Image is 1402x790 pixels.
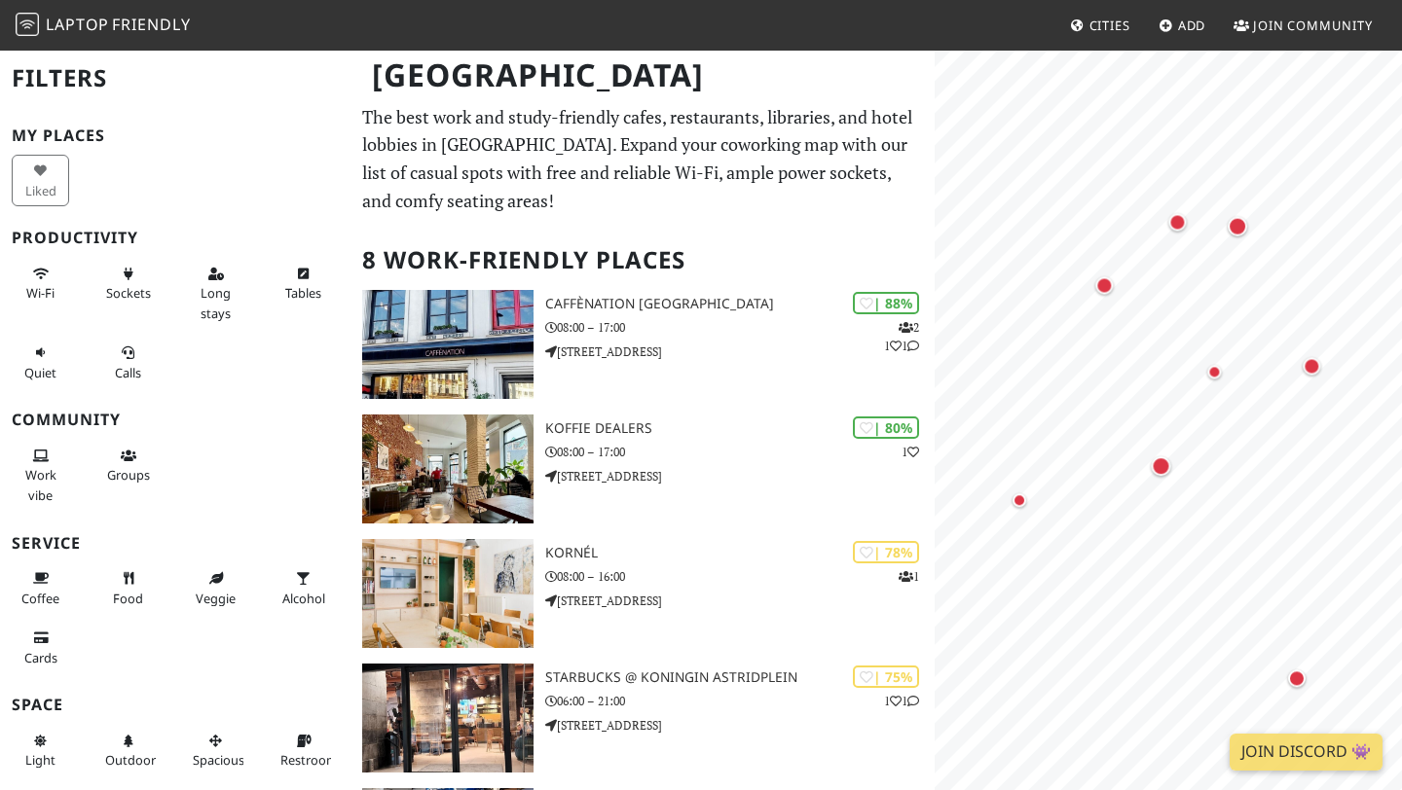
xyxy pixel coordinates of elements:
p: 1 [902,443,919,461]
a: Join Discord 👾 [1230,734,1383,771]
span: Quiet [24,364,56,381]
div: Map marker [1224,212,1251,239]
span: Laptop [46,14,109,35]
span: Coffee [21,590,59,607]
h1: [GEOGRAPHIC_DATA] [356,49,931,102]
p: [STREET_ADDRESS] [545,467,935,485]
span: Long stays [201,284,231,321]
h3: Productivity [12,229,339,247]
span: Join Community [1253,17,1373,34]
button: Wi-Fi [12,258,69,309]
a: Join Community [1226,8,1381,43]
p: 1 1 [884,692,919,710]
p: 08:00 – 17:00 [545,443,935,461]
div: Map marker [1091,272,1117,298]
div: Map marker [1147,452,1174,480]
div: Map marker [1284,665,1310,691]
span: Group tables [107,466,150,484]
a: Cities [1062,8,1138,43]
a: Koffie Dealers | 80% 1 Koffie Dealers 08:00 – 17:00 [STREET_ADDRESS] [350,414,935,523]
button: Long stays [187,258,244,329]
button: Groups [99,440,157,491]
button: Coffee [12,562,69,614]
p: [STREET_ADDRESS] [545,342,935,361]
button: Outdoor [99,725,157,776]
span: Outdoor area [105,751,156,769]
p: 1 [899,567,919,586]
span: Credit cards [24,649,57,666]
img: LaptopFriendly [16,13,39,36]
p: [STREET_ADDRESS] [545,592,935,610]
button: Work vibe [12,440,69,511]
p: The best work and study-friendly cafes, restaurants, libraries, and hotel lobbies in [GEOGRAPHIC_... [362,103,923,215]
p: [STREET_ADDRESS] [545,716,935,735]
p: 08:00 – 16:00 [545,567,935,586]
div: Map marker [1299,353,1324,378]
div: | 88% [853,292,919,314]
img: Starbucks @ Koningin Astridplein [362,664,534,772]
span: Stable Wi-Fi [26,284,55,302]
p: 06:00 – 21:00 [545,692,935,710]
span: Veggie [196,590,236,607]
a: Caffènation Antwerp City Center | 88% 211 Caffènation [GEOGRAPHIC_DATA] 08:00 – 17:00 [STREET_ADD... [350,290,935,399]
span: People working [25,466,56,503]
img: Koffie Dealers [362,414,534,523]
h3: Kornél [545,545,935,561]
a: LaptopFriendly LaptopFriendly [16,9,191,43]
span: Friendly [112,14,190,35]
h3: Space [12,696,339,714]
span: Work-friendly tables [285,284,321,302]
span: Natural light [25,751,55,769]
span: Restroom [280,751,338,769]
button: Sockets [99,258,157,309]
h3: Caffènation [GEOGRAPHIC_DATA] [545,296,935,312]
a: Add [1151,8,1214,43]
div: Map marker [1202,360,1226,383]
h2: 8 Work-Friendly Places [362,231,923,290]
button: Tables [275,258,332,309]
h3: Service [12,534,339,553]
span: Alcohol [282,590,325,607]
span: Add [1178,17,1206,34]
button: Veggie [187,562,244,614]
button: Quiet [12,337,69,388]
a: Kornél | 78% 1 Kornél 08:00 – 16:00 [STREET_ADDRESS] [350,539,935,648]
span: Video/audio calls [115,364,141,381]
div: | 78% [853,541,919,563]
button: Alcohol [275,562,332,614]
h3: Community [12,411,339,429]
a: Starbucks @ Koningin Astridplein | 75% 11 Starbucks @ Koningin Astridplein 06:00 – 21:00 [STREET_... [350,664,935,772]
span: Food [113,590,143,607]
span: Power sockets [106,284,151,302]
img: Caffènation Antwerp City Center [362,290,534,399]
span: Cities [1089,17,1130,34]
button: Food [99,562,157,614]
p: 08:00 – 17:00 [545,318,935,337]
img: Kornél [362,539,534,648]
h3: Starbucks @ Koningin Astridplein [545,669,935,686]
div: Map marker [1164,209,1190,234]
button: Light [12,725,69,776]
button: Cards [12,622,69,673]
h3: Koffie Dealers [545,420,935,437]
div: | 80% [853,416,919,439]
h2: Filters [12,49,339,108]
div: | 75% [853,665,919,688]
p: 2 1 1 [884,318,919,355]
button: Restroom [275,725,332,776]
button: Calls [99,337,157,388]
div: Map marker [1008,488,1031,512]
h3: My Places [12,126,339,145]
button: Spacious [187,725,244,776]
span: Spacious [193,751,244,769]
